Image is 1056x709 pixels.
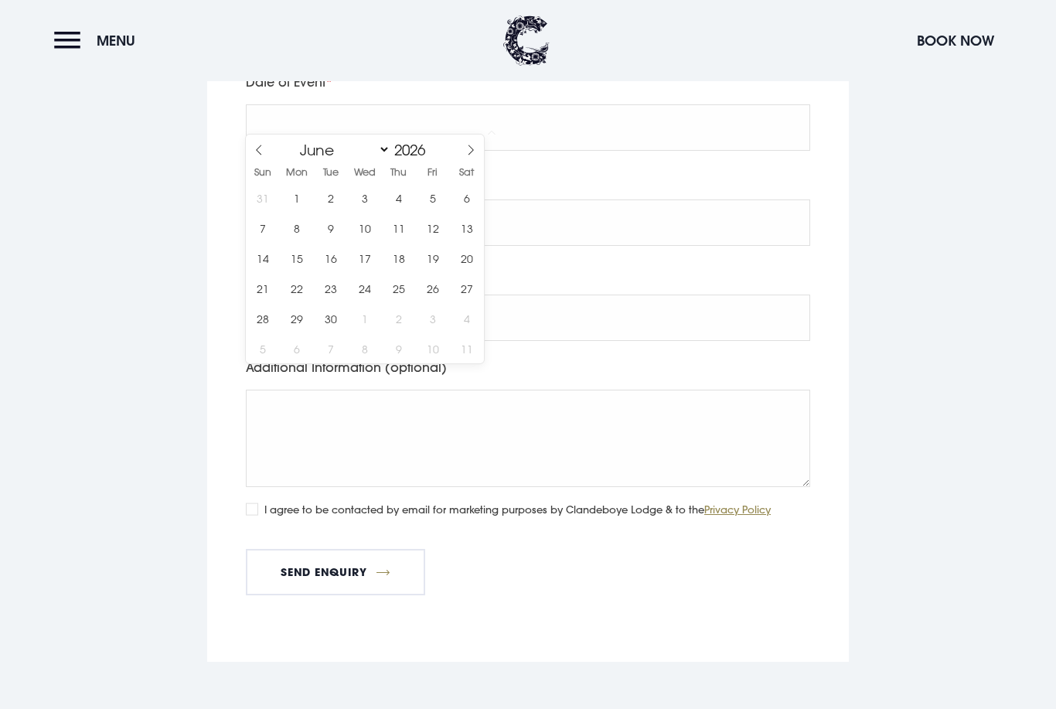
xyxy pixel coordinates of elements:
[247,303,278,333] span: June 28, 2026
[349,243,380,273] span: June 17, 2026
[247,273,278,303] span: June 21, 2026
[503,15,550,66] img: Clandeboye Lodge
[451,303,482,333] span: July 4, 2026
[247,243,278,273] span: June 14, 2026
[349,333,380,363] span: July 8, 2026
[417,303,448,333] span: July 3, 2026
[349,273,380,303] span: June 24, 2026
[315,213,346,243] span: June 9, 2026
[451,333,482,363] span: July 11, 2026
[383,333,414,363] span: July 9, 2026
[451,243,482,273] span: June 20, 2026
[246,167,280,177] span: Sun
[315,333,346,363] span: July 7, 2026
[247,182,278,213] span: May 31, 2026
[315,243,346,273] span: June 16, 2026
[417,213,448,243] span: June 12, 2026
[315,303,346,333] span: June 30, 2026
[281,182,312,213] span: June 1, 2026
[281,303,312,333] span: June 29, 2026
[417,273,448,303] span: June 26, 2026
[293,140,390,159] select: Month
[281,213,312,243] span: June 8, 2026
[417,333,448,363] span: July 10, 2026
[909,24,1002,57] button: Book Now
[348,167,382,177] span: Wed
[281,243,312,273] span: June 15, 2026
[246,71,810,93] label: Date of Event
[451,182,482,213] span: June 6, 2026
[383,273,414,303] span: June 25, 2026
[247,333,278,363] span: July 5, 2026
[349,182,380,213] span: June 3, 2026
[349,213,380,243] span: June 10, 2026
[54,24,143,57] button: Menu
[280,167,314,177] span: Mon
[246,166,810,188] label: Number of Guests
[315,273,346,303] span: June 23, 2026
[383,303,414,333] span: July 2, 2026
[383,213,414,243] span: June 11, 2026
[97,32,135,49] span: Menu
[383,182,414,213] span: June 4, 2026
[417,182,448,213] span: June 5, 2026
[246,549,425,595] button: Send Enquiry
[704,503,771,516] a: Privacy Policy
[281,333,312,363] span: July 6, 2026
[417,243,448,273] span: June 19, 2026
[264,501,771,518] label: I agree to be contacted by email for marketing purposes by Clandeboye Lodge & to the
[390,141,437,159] input: Year
[451,213,482,243] span: June 13, 2026
[416,167,450,177] span: Fri
[349,303,380,333] span: July 1, 2026
[383,243,414,273] span: June 18, 2026
[451,273,482,303] span: June 27, 2026
[281,273,312,303] span: June 22, 2026
[314,167,348,177] span: Tue
[247,213,278,243] span: June 7, 2026
[246,356,810,378] label: Additional Information (optional)
[315,182,346,213] span: June 2, 2026
[246,261,810,283] label: Type of Event
[382,167,416,177] span: Thu
[450,167,484,177] span: Sat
